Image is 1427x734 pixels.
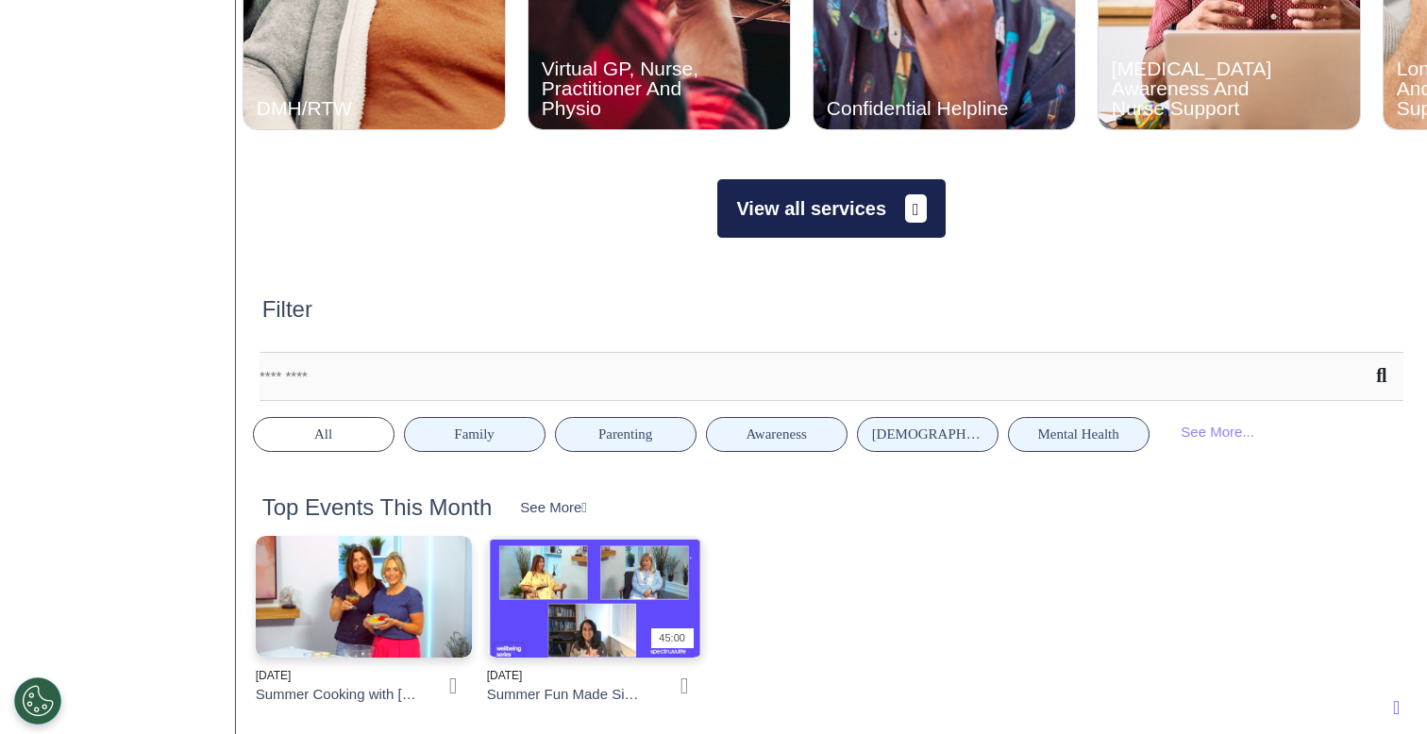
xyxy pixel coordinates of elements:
[827,98,1010,118] div: Confidential Helpline
[1159,415,1277,450] div: See More...
[14,677,61,725] button: Open Preferences
[555,417,697,452] button: Parenting
[1008,417,1150,452] button: Mental Health
[257,98,440,118] div: DMH/RTW
[256,667,418,684] div: [DATE]
[262,494,493,522] h2: Top Events This Month
[487,667,649,684] div: [DATE]
[706,417,848,452] button: Awareness
[857,417,999,452] button: [DEMOGRAPHIC_DATA] Health
[487,536,703,658] img: Summer+Fun+Made+Simple.JPG
[256,684,418,706] div: Summer Cooking with [PERSON_NAME]: Fresh Flavours and Feel-Good Food
[717,179,945,238] button: View all services
[256,536,472,658] img: clare+and+ais.png
[404,417,546,452] button: Family
[520,497,587,519] div: See More
[262,296,312,324] h2: Filter
[487,684,649,706] div: Summer Fun Made Simple
[1112,58,1295,118] div: [MEDICAL_DATA] Awareness And Nurse Support
[651,628,694,648] div: 45:00
[253,417,395,452] button: All
[542,58,725,118] div: Virtual GP, Nurse, Practitioner And Physio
